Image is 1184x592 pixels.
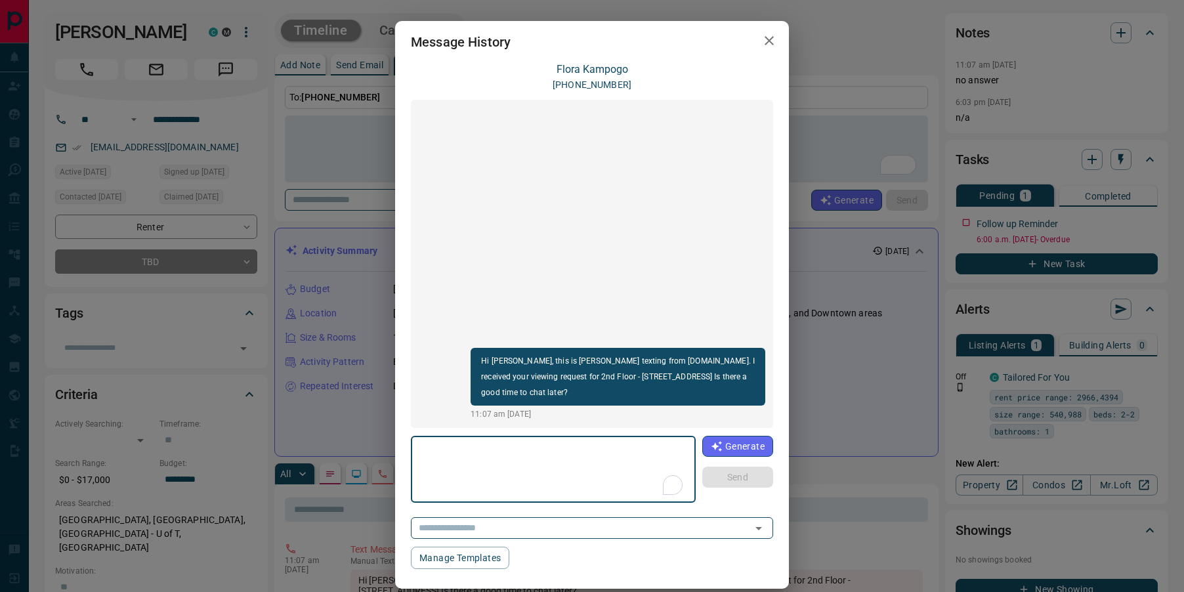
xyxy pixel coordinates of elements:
[420,442,687,497] textarea: To enrich screen reader interactions, please activate Accessibility in Grammarly extension settings
[557,63,628,75] a: Flora Kampogo
[702,436,773,457] button: Generate
[411,547,509,569] button: Manage Templates
[481,353,755,400] p: Hi [PERSON_NAME], this is [PERSON_NAME] texting from [DOMAIN_NAME]. I received your viewing reque...
[395,21,526,63] h2: Message History
[750,519,768,538] button: Open
[471,408,765,420] p: 11:07 am [DATE]
[553,78,631,92] p: [PHONE_NUMBER]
